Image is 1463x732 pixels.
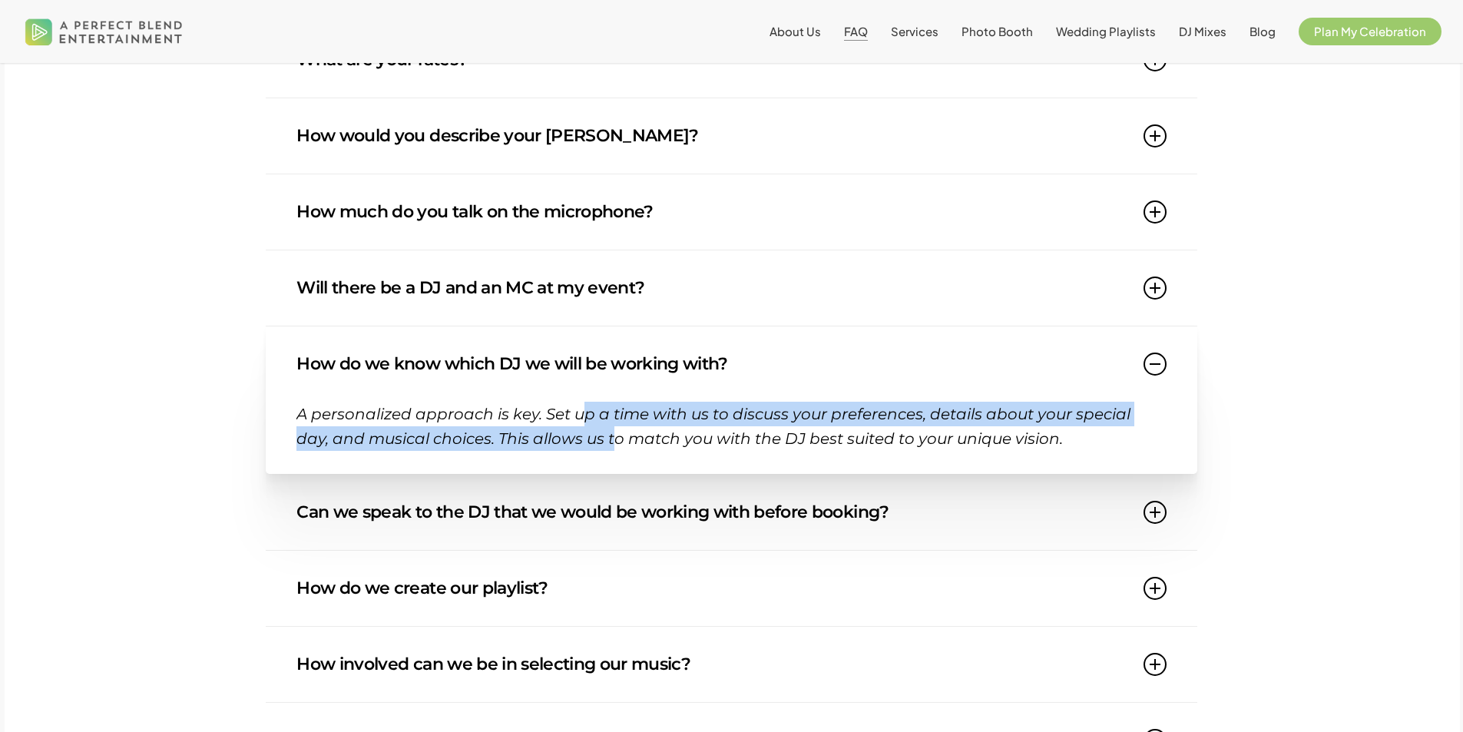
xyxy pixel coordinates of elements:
a: How do we know which DJ we will be working with? [296,326,1166,402]
a: How involved can we be in selecting our music? [296,627,1166,702]
a: Services [891,25,938,38]
a: About Us [770,25,821,38]
a: Can we speak to the DJ that we would be working with before booking? [296,475,1166,550]
a: How do we create our playlist? [296,551,1166,626]
a: Plan My Celebration [1299,25,1441,38]
a: How would you describe your [PERSON_NAME]? [296,98,1166,174]
span: About Us [770,24,821,38]
span: FAQ [844,24,868,38]
span: Services [891,24,938,38]
img: A Perfect Blend Entertainment [22,6,187,57]
a: FAQ [844,25,868,38]
span: Blog [1250,24,1276,38]
a: How much do you talk on the microphone? [296,174,1166,250]
a: Blog [1250,25,1276,38]
a: Photo Booth [962,25,1033,38]
span: A personalized approach is key. Set up a time with us to discuss your preferences, details about ... [296,405,1130,448]
a: Wedding Playlists [1056,25,1156,38]
a: Will there be a DJ and an MC at my event? [296,250,1166,326]
span: Plan My Celebration [1314,24,1426,38]
a: DJ Mixes [1179,25,1226,38]
span: Photo Booth [962,24,1033,38]
span: DJ Mixes [1179,24,1226,38]
span: Wedding Playlists [1056,24,1156,38]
